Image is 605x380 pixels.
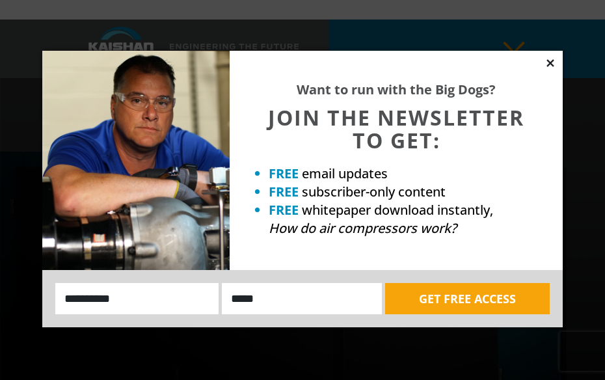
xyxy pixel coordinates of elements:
[544,57,556,69] button: Close
[269,219,457,237] em: How do air compressors work?
[302,183,446,200] span: subscriber-only content
[222,283,382,314] input: Email
[269,165,299,182] strong: FREE
[55,283,219,314] input: Name:
[302,165,388,182] span: email updates
[269,201,299,219] strong: FREE
[268,103,524,154] span: JOIN THE NEWSLETTER TO GET:
[297,81,496,98] strong: Want to run with the Big Dogs?
[385,283,550,314] button: GET FREE ACCESS
[302,201,493,219] span: whitepaper download instantly,
[269,183,299,200] strong: FREE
